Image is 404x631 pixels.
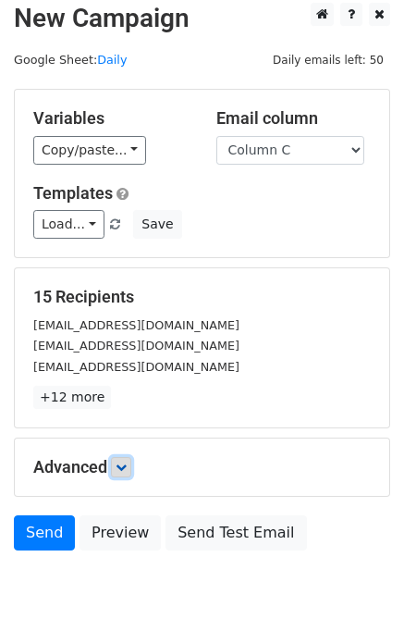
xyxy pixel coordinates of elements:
[33,457,371,477] h5: Advanced
[33,318,239,332] small: [EMAIL_ADDRESS][DOMAIN_NAME]
[33,339,239,353] small: [EMAIL_ADDRESS][DOMAIN_NAME]
[33,136,146,165] a: Copy/paste...
[33,287,371,307] h5: 15 Recipients
[33,108,189,129] h5: Variables
[133,210,181,239] button: Save
[14,515,75,551] a: Send
[165,515,306,551] a: Send Test Email
[97,53,127,67] a: Daily
[312,542,404,631] iframe: Chat Widget
[266,50,390,70] span: Daily emails left: 50
[33,360,239,374] small: [EMAIL_ADDRESS][DOMAIN_NAME]
[216,108,372,129] h5: Email column
[33,210,104,239] a: Load...
[14,53,127,67] small: Google Sheet:
[80,515,161,551] a: Preview
[33,183,113,203] a: Templates
[14,3,390,34] h2: New Campaign
[266,53,390,67] a: Daily emails left: 50
[33,386,111,409] a: +12 more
